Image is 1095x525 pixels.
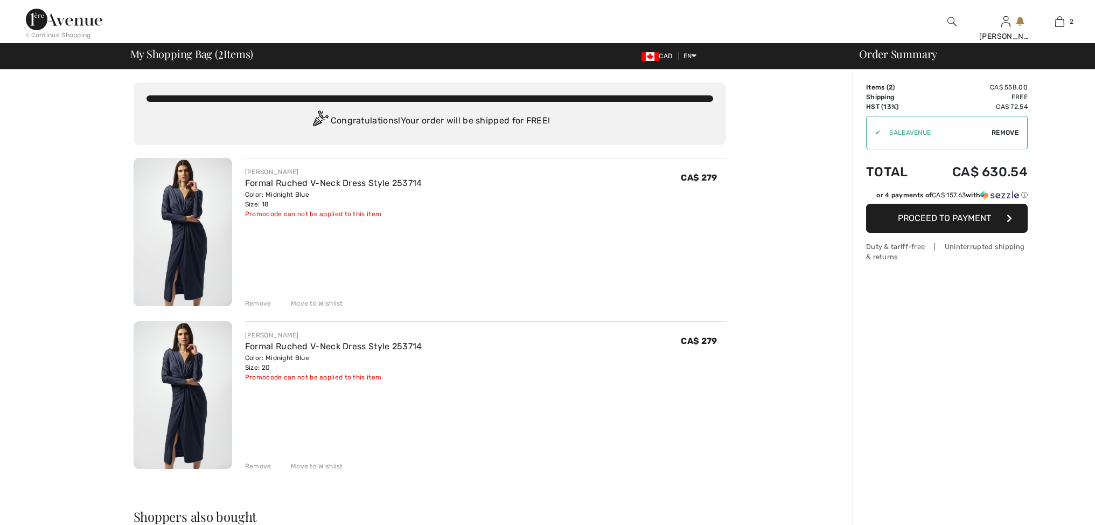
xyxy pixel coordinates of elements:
[245,341,422,351] a: Formal Ruched V-Neck Dress Style 253714
[245,461,271,471] div: Remove
[1001,16,1010,26] a: Sign In
[924,82,1028,92] td: CA$ 558.00
[26,30,91,40] div: < Continue Shopping
[26,9,102,30] img: 1ère Avenue
[245,353,422,372] div: Color: Midnight Blue Size: 20
[866,92,924,102] td: Shipping
[134,158,232,306] img: Formal Ruched V-Neck Dress Style 253714
[1055,15,1064,28] img: My Bag
[245,167,422,177] div: [PERSON_NAME]
[245,209,422,219] div: Promocode can not be applied to this item
[924,154,1028,190] td: CA$ 630.54
[245,372,422,382] div: Promocode can not be applied to this item
[866,102,924,112] td: HST (13%)
[134,321,232,469] img: Formal Ruched V-Neck Dress Style 253714
[866,190,1028,204] div: or 4 payments ofCA$ 157.63withSezzle Click to learn more about Sezzle
[641,52,659,61] img: Canadian Dollar
[683,52,697,60] span: EN
[245,330,422,340] div: [PERSON_NAME]
[980,190,1019,200] img: Sezzle
[846,49,1089,59] div: Order Summary
[282,299,343,308] div: Move to Wishlist
[681,172,717,183] span: CA$ 279
[147,110,713,132] div: Congratulations! Your order will be shipped for FREE!
[1001,15,1010,28] img: My Info
[134,510,726,523] h2: Shoppers also bought
[979,31,1032,42] div: [PERSON_NAME]
[876,190,1028,200] div: or 4 payments of with
[1070,17,1073,26] span: 2
[866,154,924,190] td: Total
[867,128,881,137] div: ✔
[218,46,224,60] span: 2
[245,178,422,188] a: Formal Ruched V-Neck Dress Style 253714
[866,82,924,92] td: Items ( )
[245,190,422,209] div: Color: Midnight Blue Size: 18
[898,213,991,223] span: Proceed to Payment
[992,128,1019,137] span: Remove
[1033,15,1086,28] a: 2
[681,336,717,346] span: CA$ 279
[889,84,892,91] span: 2
[282,461,343,471] div: Move to Wishlist
[866,204,1028,233] button: Proceed to Payment
[924,92,1028,102] td: Free
[924,102,1028,112] td: CA$ 72.54
[932,191,966,199] span: CA$ 157.63
[947,15,957,28] img: search the website
[881,116,992,149] input: Promo code
[130,49,254,59] span: My Shopping Bag ( Items)
[866,241,1028,262] div: Duty & tariff-free | Uninterrupted shipping & returns
[309,110,331,132] img: Congratulation2.svg
[245,299,271,308] div: Remove
[641,52,676,60] span: CAD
